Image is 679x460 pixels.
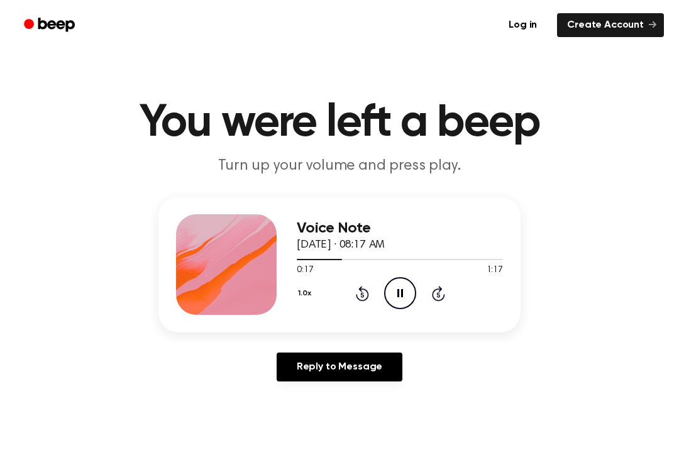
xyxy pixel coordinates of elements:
button: 1.0x [297,283,316,304]
p: Turn up your volume and press play. [98,156,581,177]
a: Reply to Message [277,353,402,381]
span: 0:17 [297,264,313,277]
span: 1:17 [487,264,503,277]
h1: You were left a beep [18,101,661,146]
span: [DATE] · 08:17 AM [297,239,385,251]
a: Beep [15,13,86,38]
a: Create Account [557,13,664,37]
a: Log in [496,11,549,40]
h3: Voice Note [297,220,503,237]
